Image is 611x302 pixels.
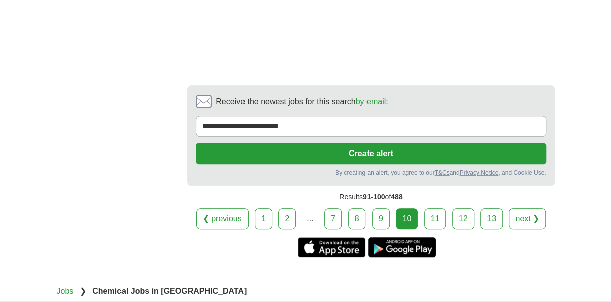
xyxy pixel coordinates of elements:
a: 12 [452,208,474,229]
a: next ❯ [509,208,546,229]
a: by email [355,97,386,106]
span: ❯ [80,287,86,295]
a: T&Cs [434,169,449,176]
span: 91-100 [363,193,385,201]
a: 2 [278,208,296,229]
a: Get the Android app [368,237,436,257]
a: Get the iPhone app [298,237,365,257]
a: ❮ previous [196,208,249,229]
strong: Chemical Jobs in [GEOGRAPHIC_DATA] [92,287,247,295]
div: Results of [187,186,554,208]
div: ... [300,209,320,229]
a: 13 [480,208,503,229]
button: Create alert [196,143,546,164]
span: Receive the newest jobs for this search : [216,96,388,108]
a: Jobs [57,287,74,295]
a: 9 [372,208,390,229]
div: By creating an alert, you agree to our and , and Cookie Use. [196,168,546,177]
a: 1 [255,208,272,229]
span: 488 [391,193,402,201]
a: Privacy Notice [459,169,498,176]
a: 7 [324,208,342,229]
a: 8 [348,208,366,229]
div: 10 [396,208,418,229]
a: 11 [424,208,446,229]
